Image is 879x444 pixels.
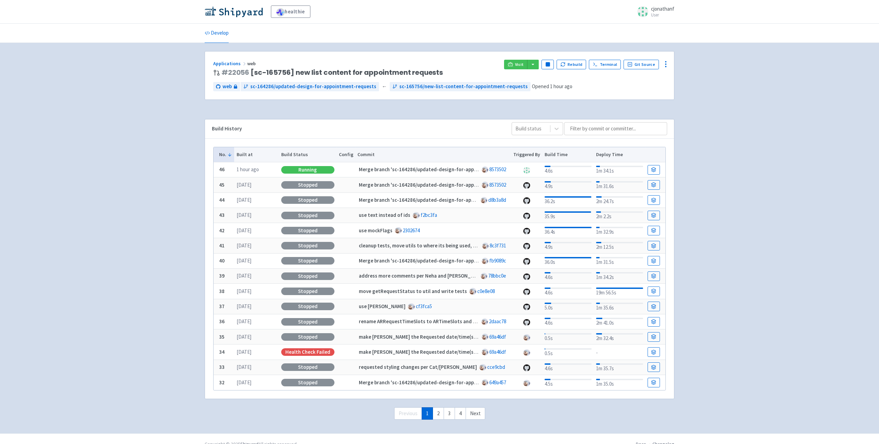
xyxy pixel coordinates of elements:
time: [DATE] [237,288,251,294]
a: cjonathanf User [633,6,674,17]
th: Built at [234,147,279,162]
th: Commit [355,147,511,162]
time: [DATE] [237,303,251,309]
a: d8b3a8d [488,197,506,203]
time: [DATE] [237,364,251,370]
strong: use mockFlags [359,227,392,234]
a: Build Details [648,378,660,387]
a: cf3fca5 [416,303,432,309]
button: Pause [541,60,554,69]
div: Stopped [281,272,334,280]
div: 4.6s [545,271,592,281]
b: 44 [219,197,225,203]
a: 8573502 [489,166,506,173]
a: 2 [433,407,444,420]
div: 0.5s [545,332,592,342]
a: Applications [213,60,247,67]
div: Stopped [281,379,334,386]
div: 4.6s [545,316,592,327]
input: Filter by commit or committer... [564,122,667,135]
button: Rebuild [557,60,586,69]
a: Build Details [648,226,660,235]
a: Build Details [648,317,660,327]
a: sc-165756/new-list-content-for-appointment-requests [390,82,530,91]
b: 33 [219,364,225,370]
div: 36.2s [545,195,592,206]
time: [DATE] [237,182,251,188]
div: 2m 41.0s [596,316,643,327]
div: 2m 24.7s [596,195,643,206]
span: sc-165756/new-list-content-for-appointment-requests [399,83,528,91]
time: 1 hour ago [550,83,572,90]
a: 69a46df [489,334,506,340]
th: Build Time [542,147,594,162]
time: [DATE] [237,318,251,325]
strong: Merge branch 'sc-164286/updated-design-for-appointment-requests' into sc-165756/new-list-content-... [359,166,660,173]
time: [DATE] [237,227,251,234]
a: Build Details [648,271,660,281]
a: Build Details [648,165,660,175]
strong: make [PERSON_NAME] the Requested date/time(s) text is regular size and 12px [359,334,540,340]
b: 39 [219,272,225,279]
time: [DATE] [237,272,251,279]
div: Stopped [281,363,334,371]
b: 35 [219,334,225,340]
b: 40 [219,257,225,264]
a: f2bc3fa [421,212,437,218]
div: 4.6s [545,286,592,297]
div: 0.5s [545,347,592,358]
a: 69a46df [489,349,506,355]
a: 78bbc0e [488,272,506,279]
div: 35.9s [545,210,592,221]
b: 36 [219,318,225,325]
strong: cleanup tests, move utils to where its being used, remove unncessary comments [359,242,541,249]
span: sc-164286/updated-design-for-appointment-requests [250,83,376,91]
div: 1m 34.2s [596,271,643,281]
div: 1m 35.7s [596,362,643,373]
div: 1m 35.0s [596,377,643,388]
strong: Merge branch 'sc-164286/updated-design-for-appointment-requests' into sc-165756/new-list-content-... [359,197,660,203]
a: Terminal [589,60,621,69]
div: Stopped [281,333,334,341]
a: 8c3f731 [490,242,506,249]
div: 2m 32.4s [596,332,643,342]
a: #22056 [221,68,249,77]
span: Opened [532,83,572,90]
a: Build Details [648,195,660,205]
div: 5.0s [545,301,592,312]
div: Stopped [281,288,334,295]
div: Stopped [281,318,334,326]
a: Build Details [648,332,660,342]
strong: Merge branch 'sc-164286/updated-design-for-appointment-requests' into sc-165756/new-list-content-... [359,182,660,188]
div: 4.9s [545,180,592,190]
th: Config [336,147,355,162]
a: Build Details [648,302,660,311]
a: healthie [271,5,310,18]
div: 4.6s [545,362,592,373]
a: Develop [205,24,229,43]
div: - [596,348,643,357]
a: Build Details [648,256,660,266]
strong: address more comments per Neha and [PERSON_NAME] [359,272,485,279]
div: 1m 35.6s [596,301,643,312]
a: sc-164286/updated-design-for-appointment-requests [241,82,379,91]
strong: Merge branch 'sc-164286/updated-design-for-appointment-requests' into sc-165756/new-list-content-... [359,257,660,264]
div: Running [281,166,334,174]
time: [DATE] [237,242,251,249]
time: [DATE] [237,379,251,386]
span: web [247,60,257,67]
b: 41 [219,242,225,249]
strong: Merge branch 'sc-164286/updated-design-for-appointment-requests' into sc-165756/new-list-content-... [359,379,660,386]
a: 2daac78 [489,318,506,325]
a: c0e8e08 [477,288,495,294]
span: ← [382,83,387,91]
th: Build Status [279,147,336,162]
div: 1m 31.5s [596,256,643,266]
div: Health check failed [281,348,334,356]
b: 45 [219,182,225,188]
span: Visit [515,62,524,67]
strong: rename ARRequestTimeSlots to ARTimeSlots and update references/tests [359,318,529,325]
div: 36.0s [545,256,592,266]
a: Build Details [648,180,660,190]
span: [sc-165756] new list content for appointment requests [221,69,443,77]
